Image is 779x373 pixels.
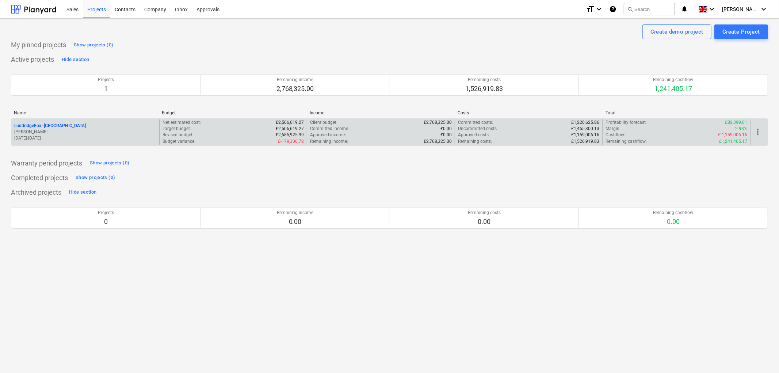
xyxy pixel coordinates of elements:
div: Hide section [62,56,89,64]
p: £-179,306.72 [278,138,304,145]
p: LuddridgeFox - [GEOGRAPHIC_DATA] [14,123,86,129]
p: 0.00 [653,217,694,226]
p: 0.00 [277,217,314,226]
p: Target budget : [163,126,191,132]
p: Profitability forecast : [606,119,647,126]
button: Create demo project [642,24,711,39]
p: Committed income : [310,126,349,132]
p: [DATE] - [DATE] [14,135,156,141]
p: 1,241,405.17 [653,84,694,93]
button: Hide section [67,187,98,198]
p: £1,159,006.16 [571,132,599,138]
i: format_size [586,5,595,14]
p: Committed costs : [458,119,493,126]
p: [PERSON_NAME] [14,129,156,135]
p: Completed projects [11,174,68,182]
div: LuddridgeFox -[GEOGRAPHIC_DATA][PERSON_NAME][DATE]-[DATE] [14,123,156,141]
p: Projects [98,77,114,83]
p: 2.98% [735,126,747,132]
p: £82,399.01 [725,119,747,126]
p: Remaining income [277,210,314,216]
div: Name [14,110,156,115]
p: Remaining income : [310,138,348,145]
i: keyboard_arrow_down [759,5,768,14]
button: Hide section [60,54,91,65]
div: Create demo project [650,27,703,37]
p: Remaining costs : [458,138,492,145]
p: Remaining costs [468,210,501,216]
p: 1,526,919.83 [465,84,503,93]
p: Remaining cashflow : [606,138,647,145]
div: Total [606,110,748,115]
p: Approved costs : [458,132,490,138]
div: Show projects (0) [90,159,129,167]
div: Costs [458,110,600,115]
p: My pinned projects [11,41,66,49]
button: Show projects (0) [74,172,117,184]
p: Net estimated cost : [163,119,201,126]
p: Margin : [606,126,620,132]
p: 0 [98,217,114,226]
button: Create Project [714,24,768,39]
p: Remaining income [276,77,314,83]
p: £1,526,919.83 [571,138,599,145]
p: Uncommitted costs : [458,126,498,132]
p: Remaining cashflow [653,210,694,216]
p: £2,768,325.00 [424,119,452,126]
p: Archived projects [11,188,61,197]
p: 1 [98,84,114,93]
p: £0.00 [440,126,452,132]
p: £2,506,619.27 [276,119,304,126]
p: Revised budget : [163,132,194,138]
div: Hide section [69,188,96,197]
button: Show projects (0) [88,157,131,169]
button: Show projects (0) [72,39,115,51]
p: 0.00 [468,217,501,226]
p: Active projects [11,55,54,64]
div: Budget [162,110,304,115]
p: Remaining cashflow [653,77,694,83]
p: Remaining costs [465,77,503,83]
p: Projects [98,210,114,216]
p: Cashflow : [606,132,625,138]
div: Income [310,110,452,115]
p: £0.00 [440,132,452,138]
i: notifications [681,5,688,14]
i: keyboard_arrow_down [707,5,716,14]
p: 2,768,325.00 [276,84,314,93]
p: £1,465,300.13 [571,126,599,132]
p: Client budget : [310,119,337,126]
p: Approved income : [310,132,346,138]
iframe: Chat Widget [742,338,779,373]
p: £1,220,625.86 [571,119,599,126]
p: £1,241,405.17 [719,138,747,145]
p: £2,768,325.00 [424,138,452,145]
div: Show projects (0) [76,174,115,182]
span: search [627,6,633,12]
span: more_vert [753,127,762,136]
p: Budget variance : [163,138,195,145]
p: Warranty period projects [11,159,82,168]
p: £2,685,925.99 [276,132,304,138]
p: £2,506,619.27 [276,126,304,132]
div: Show projects (0) [74,41,113,49]
p: £-1,159,006.16 [718,132,747,138]
span: [PERSON_NAME] [722,6,759,12]
i: Knowledge base [609,5,616,14]
i: keyboard_arrow_down [595,5,603,14]
div: Create Project [722,27,760,37]
button: Search [624,3,675,15]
